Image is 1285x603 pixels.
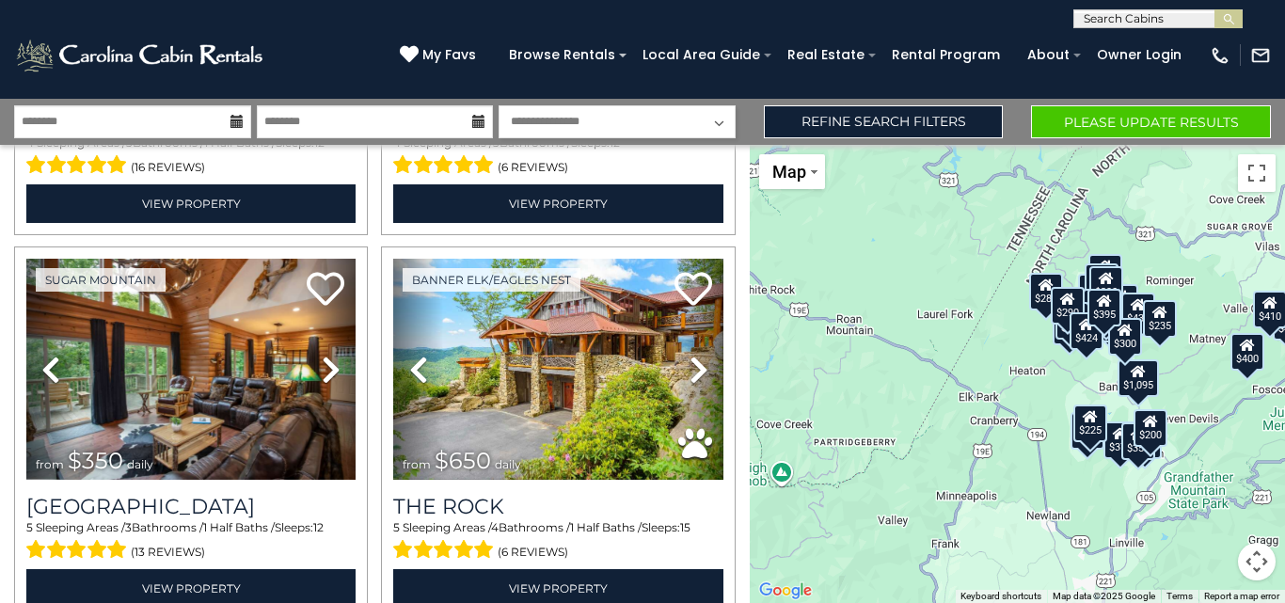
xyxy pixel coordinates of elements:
[400,45,481,66] a: My Favs
[491,520,499,534] span: 4
[1053,591,1155,601] span: Map data ©2025 Google
[960,590,1041,603] button: Keyboard shortcuts
[26,519,356,564] div: Sleeping Areas / Bathrooms / Sleeps:
[26,259,356,480] img: thumbnail_163274470.jpeg
[674,270,712,310] a: Add to favorites
[203,520,275,534] span: 1 Half Baths /
[127,457,153,471] span: daily
[764,105,1004,138] a: Refine Search Filters
[754,579,817,603] img: Google
[1088,288,1122,325] div: $395
[680,520,690,534] span: 15
[131,540,205,564] span: (13 reviews)
[1231,332,1265,370] div: $400
[26,520,33,534] span: 5
[26,135,356,180] div: Sleeping Areas / Bathrooms / Sleeps:
[1074,405,1108,442] div: $225
[778,40,874,70] a: Real Estate
[498,155,568,180] span: (6 reviews)
[1051,287,1085,325] div: $290
[495,457,521,471] span: daily
[500,40,625,70] a: Browse Rentals
[1090,266,1124,304] div: $390
[26,494,356,519] a: [GEOGRAPHIC_DATA]
[1018,40,1079,70] a: About
[1118,359,1160,397] div: $1,095
[633,40,769,70] a: Local Area Guide
[1250,45,1271,66] img: mail-regular-white.png
[1088,253,1122,291] div: $325
[36,457,64,471] span: from
[1166,591,1193,601] a: Terms
[1134,409,1168,447] div: $200
[1204,591,1279,601] a: Report a map error
[435,447,491,474] span: $650
[131,155,205,180] span: (16 reviews)
[754,579,817,603] a: Open this area in Google Maps (opens a new window)
[393,135,722,180] div: Sleeping Areas / Bathrooms / Sleeps:
[36,268,166,292] a: Sugar Mountain
[759,154,825,189] button: Change map style
[1143,300,1177,338] div: $235
[26,184,356,223] a: View Property
[1210,45,1230,66] img: phone-regular-white.png
[1070,312,1103,350] div: $424
[313,520,324,534] span: 12
[307,270,344,310] a: Add to favorites
[14,37,268,74] img: White-1-2.png
[1238,154,1276,192] button: Toggle fullscreen view
[393,519,722,564] div: Sleeping Areas / Bathrooms / Sleeps:
[393,520,400,534] span: 5
[1121,292,1155,329] div: $430
[1087,40,1191,70] a: Owner Login
[422,45,476,65] span: My Favs
[1029,272,1063,309] div: $285
[882,40,1009,70] a: Rental Program
[68,447,123,474] span: $350
[26,494,356,519] h3: Grouse Moor Lodge
[125,520,132,534] span: 3
[1031,105,1271,138] button: Please Update Results
[1122,422,1156,460] div: $350
[1108,318,1142,356] div: $300
[1103,421,1137,458] div: $375
[1071,411,1104,449] div: $355
[1085,262,1118,300] div: $310
[1053,308,1087,345] div: $650
[393,494,722,519] a: The Rock
[498,540,568,564] span: (6 reviews)
[393,259,722,480] img: thumbnail_164258990.jpeg
[772,162,806,182] span: Map
[1238,543,1276,580] button: Map camera controls
[393,184,722,223] a: View Property
[570,520,642,534] span: 1 Half Baths /
[403,268,580,292] a: Banner Elk/Eagles Nest
[403,457,431,471] span: from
